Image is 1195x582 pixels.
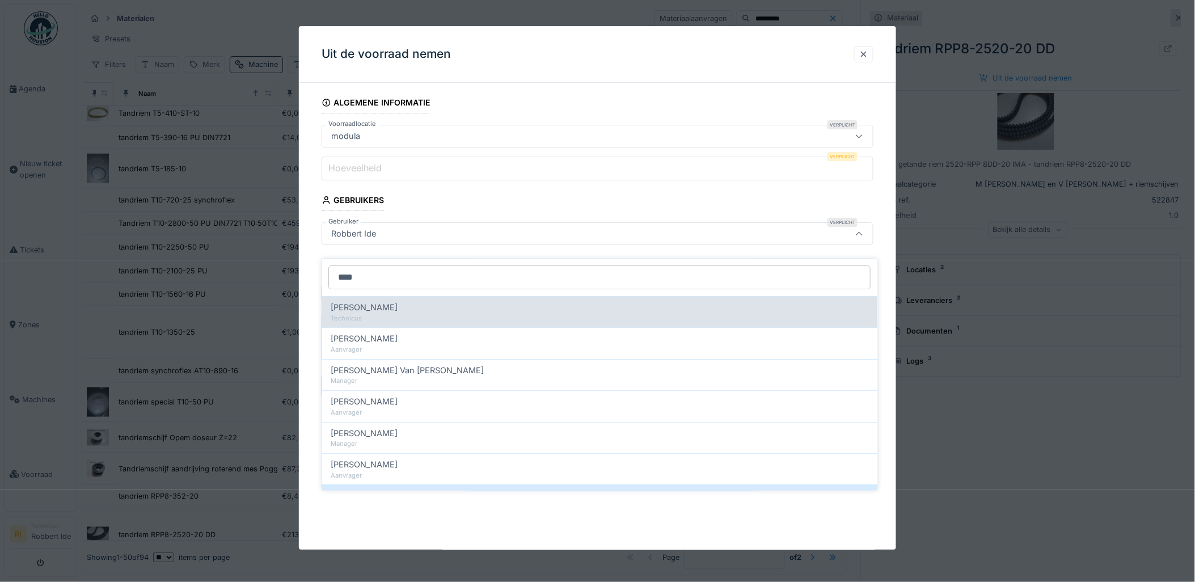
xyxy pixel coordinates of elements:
[331,377,869,386] div: Manager
[331,427,398,440] span: [PERSON_NAME]
[331,471,869,480] div: Aanvrager
[326,217,361,226] label: Gebruiker
[322,94,431,113] div: Algemene informatie
[326,161,384,175] label: Hoeveelheid
[331,314,869,323] div: Technicus
[331,459,398,471] span: [PERSON_NAME]
[331,364,484,377] span: [PERSON_NAME] Van [PERSON_NAME]
[327,130,365,142] div: modula
[322,192,385,211] div: Gebruikers
[827,120,858,129] div: Verplicht
[331,302,398,314] span: [PERSON_NAME]
[322,47,451,61] h3: Uit de voorraad nemen
[331,345,869,355] div: Aanvrager
[331,408,869,417] div: Aanvrager
[331,333,398,345] span: [PERSON_NAME]
[327,227,381,240] div: Robbert Ide
[322,256,369,276] div: Gebruik
[326,119,378,129] label: Voorraadlocatie
[331,440,869,449] div: Manager
[331,396,398,408] span: [PERSON_NAME]
[827,152,858,161] div: Verplicht
[331,490,376,503] span: Robbert Ide
[827,218,858,227] div: Verplicht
